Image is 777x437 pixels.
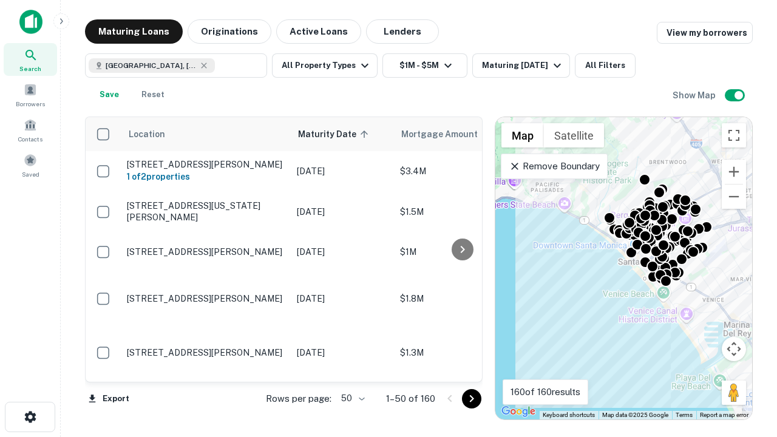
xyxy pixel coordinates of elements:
iframe: Chat Widget [716,340,777,398]
p: 1–50 of 160 [386,391,435,406]
button: Maturing Loans [85,19,183,44]
button: Maturing [DATE] [472,53,570,78]
img: capitalize-icon.png [19,10,42,34]
button: Map camera controls [722,337,746,361]
span: [GEOGRAPHIC_DATA], [GEOGRAPHIC_DATA], [GEOGRAPHIC_DATA] [106,60,197,71]
a: Open this area in Google Maps (opens a new window) [498,404,538,419]
a: Terms (opens in new tab) [676,412,693,418]
p: [DATE] [297,245,388,259]
th: Location [121,117,291,151]
p: $1.5M [400,205,521,218]
button: Active Loans [276,19,361,44]
p: $3.4M [400,164,521,178]
a: View my borrowers [657,22,753,44]
a: Search [4,43,57,76]
p: [STREET_ADDRESS][PERSON_NAME] [127,347,285,358]
button: Toggle fullscreen view [722,123,746,147]
button: $1M - $5M [382,53,467,78]
p: $1M [400,245,521,259]
p: [STREET_ADDRESS][PERSON_NAME] [127,159,285,170]
span: Saved [22,169,39,179]
span: Search [19,64,41,73]
p: [DATE] [297,346,388,359]
p: $1.3M [400,346,521,359]
a: Saved [4,149,57,181]
button: All Property Types [272,53,378,78]
div: Maturing [DATE] [482,58,565,73]
span: Borrowers [16,99,45,109]
button: All Filters [575,53,636,78]
p: [DATE] [297,164,388,178]
p: 160 of 160 results [511,385,580,399]
a: Contacts [4,113,57,146]
p: [STREET_ADDRESS][PERSON_NAME] [127,246,285,257]
p: $1.8M [400,292,521,305]
button: Go to next page [462,389,481,408]
a: Borrowers [4,78,57,111]
span: Maturity Date [298,127,372,141]
p: [DATE] [297,292,388,305]
button: Lenders [366,19,439,44]
button: Keyboard shortcuts [543,411,595,419]
h6: 1 of 2 properties [127,170,285,183]
button: Zoom out [722,185,746,209]
button: Originations [188,19,271,44]
div: 50 [336,390,367,407]
p: [STREET_ADDRESS][US_STATE][PERSON_NAME] [127,200,285,222]
th: Maturity Date [291,117,394,151]
button: Show satellite imagery [544,123,604,147]
button: Show street map [501,123,544,147]
span: Contacts [18,134,42,144]
p: [DATE] [297,205,388,218]
p: [STREET_ADDRESS][PERSON_NAME] [127,293,285,304]
button: Export [85,390,132,408]
h6: Show Map [673,89,718,102]
button: Reset [134,83,172,107]
th: Mortgage Amount [394,117,528,151]
p: Rows per page: [266,391,331,406]
span: Mortgage Amount [401,127,494,141]
div: 0 0 [495,117,752,419]
span: Location [128,127,165,141]
a: Report a map error [700,412,748,418]
p: Remove Boundary [509,159,599,174]
button: Zoom in [722,160,746,184]
span: Map data ©2025 Google [602,412,668,418]
img: Google [498,404,538,419]
button: Save your search to get updates of matches that match your search criteria. [90,83,129,107]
